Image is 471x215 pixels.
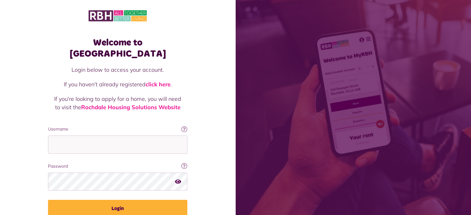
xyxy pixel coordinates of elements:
[48,37,187,59] h1: Welcome to [GEOGRAPHIC_DATA]
[48,163,187,170] label: Password
[54,80,181,88] p: If you haven't already registered .
[81,104,181,111] a: Rochdale Housing Solutions Website
[54,95,181,111] p: If you're looking to apply for a home, you will need to visit the
[146,81,171,88] a: click here
[54,66,181,74] p: Login below to access your account.
[89,9,147,22] img: MyRBH
[48,126,187,132] label: Username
